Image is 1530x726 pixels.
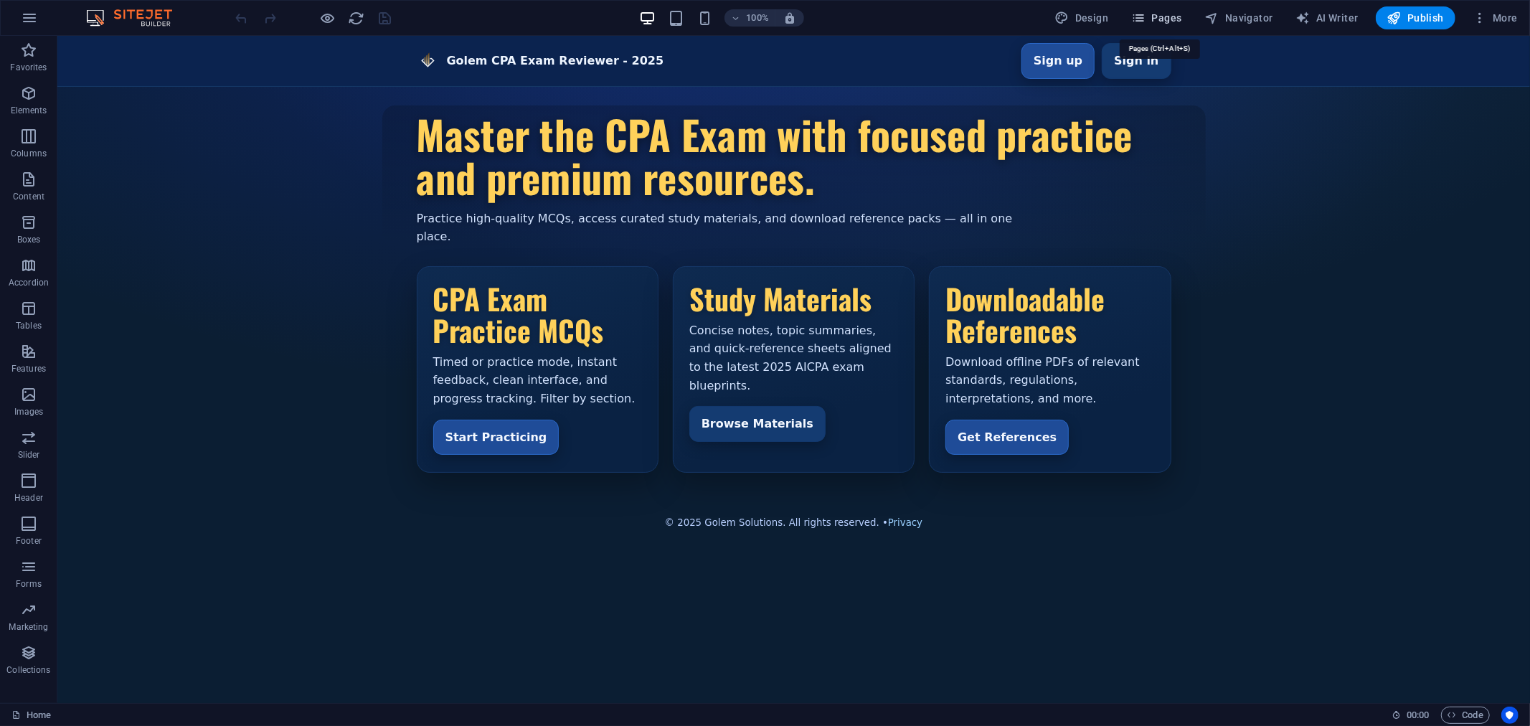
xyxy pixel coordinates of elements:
span: Publish [1387,11,1444,25]
a: Click to cancel selection. Double-click to open Pages [11,707,51,724]
h6: 100% [746,9,769,27]
h6: Session time [1392,707,1430,724]
button: Click here to leave preview mode and continue editing [319,9,336,27]
span: Code [1448,707,1483,724]
button: Design [1049,6,1115,29]
p: Forms [16,578,42,590]
span: Pages [1131,11,1181,25]
span: AI Writer [1296,11,1359,25]
p: Features [11,363,46,374]
img: Editor Logo [82,9,190,27]
button: Pages [1125,6,1187,29]
i: On resize automatically adjust zoom level to fit chosen device. [783,11,796,24]
p: Columns [11,148,47,159]
button: Code [1441,707,1490,724]
span: Navigator [1205,11,1273,25]
p: Images [14,406,44,418]
div: Design (Ctrl+Alt+Y) [1049,6,1115,29]
button: More [1467,6,1524,29]
span: : [1417,709,1419,720]
span: More [1473,11,1518,25]
button: AI Writer [1290,6,1364,29]
p: Marketing [9,621,48,633]
p: Footer [16,535,42,547]
span: Design [1055,11,1109,25]
button: Usercentrics [1501,707,1519,724]
p: Elements [11,105,47,116]
button: 100% [724,9,775,27]
button: reload [348,9,365,27]
p: Accordion [9,277,49,288]
span: 00 00 [1407,707,1429,724]
p: Collections [6,664,50,676]
button: Publish [1376,6,1455,29]
p: Slider [18,449,40,461]
i: Reload page [349,10,365,27]
button: Navigator [1199,6,1279,29]
p: Content [13,191,44,202]
p: Boxes [17,234,41,245]
p: Tables [16,320,42,331]
p: Header [14,492,43,504]
p: Favorites [10,62,47,73]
